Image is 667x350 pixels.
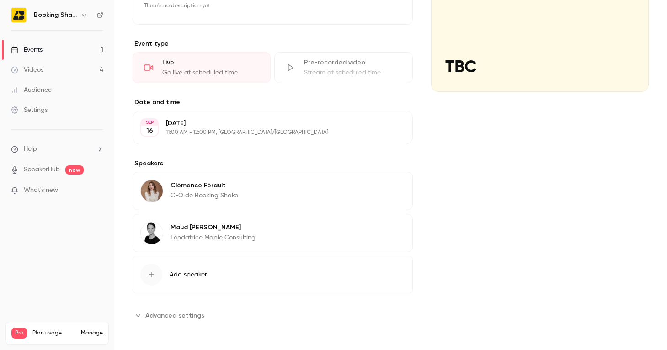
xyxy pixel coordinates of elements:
img: Clémence Férault [141,180,163,202]
p: Clémence Férault [171,181,238,190]
li: help-dropdown-opener [11,144,103,154]
div: Pre-recorded video [304,58,401,67]
button: Advanced settings [133,308,210,323]
span: Advanced settings [145,311,204,320]
button: Add speaker [133,256,413,293]
label: Date and time [133,98,413,107]
a: Manage [81,329,103,337]
div: Settings [11,106,48,115]
a: SpeakerHub [24,165,60,175]
div: Videos [11,65,43,74]
span: new [65,165,84,175]
span: Help [24,144,37,154]
div: SEP [141,119,158,126]
h6: Booking Shake [34,11,77,20]
p: CEO de Booking Shake [171,191,238,200]
div: Stream at scheduled time [304,68,401,77]
p: Fondatrice Maple Consulting [171,233,256,242]
div: LiveGo live at scheduled time [133,52,271,83]
div: Pre-recorded videoStream at scheduled time [274,52,412,83]
img: Maud Licari [141,222,163,244]
p: 11:00 AM - 12:00 PM, [GEOGRAPHIC_DATA]/[GEOGRAPHIC_DATA] [166,129,364,136]
div: Audience [11,85,52,95]
img: Booking Shake [11,8,26,22]
span: Add speaker [170,270,207,279]
p: [DATE] [166,119,364,128]
span: What's new [24,186,58,195]
section: Advanced settings [133,308,413,323]
div: Events [11,45,43,54]
p: 16 [146,126,153,135]
div: Maud LicariMaud [PERSON_NAME]Fondatrice Maple Consulting [133,214,413,252]
label: Speakers [133,159,413,168]
span: Plan usage [32,329,75,337]
p: Event type [133,39,413,48]
p: Maud [PERSON_NAME] [171,223,256,232]
div: Live [162,58,259,67]
div: Clémence FéraultClémence FéraultCEO de Booking Shake [133,172,413,210]
div: Go live at scheduled time [162,68,259,77]
span: Pro [11,328,27,339]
